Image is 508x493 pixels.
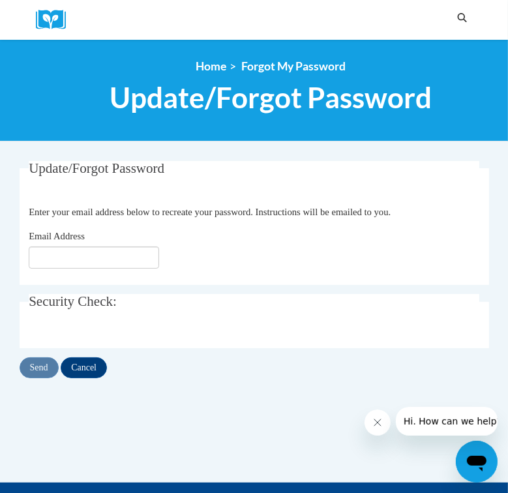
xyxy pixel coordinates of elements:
span: Forgot My Password [241,59,346,73]
a: Cox Campus [36,10,75,30]
span: Update/Forgot Password [110,80,432,115]
button: Search [453,10,472,26]
span: Enter your email address below to recreate your password. Instructions will be emailed to you. [29,207,391,217]
iframe: Close message [365,410,391,436]
input: Cancel [61,357,107,378]
iframe: Message from company [396,407,498,436]
a: Home [196,59,226,73]
span: Hi. How can we help? [8,9,106,20]
span: Email Address [29,231,85,241]
span: Update/Forgot Password [29,160,164,176]
span: Security Check: [29,293,117,309]
img: Logo brand [36,10,75,30]
iframe: Button to launch messaging window [456,441,498,483]
input: Email [29,246,159,269]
